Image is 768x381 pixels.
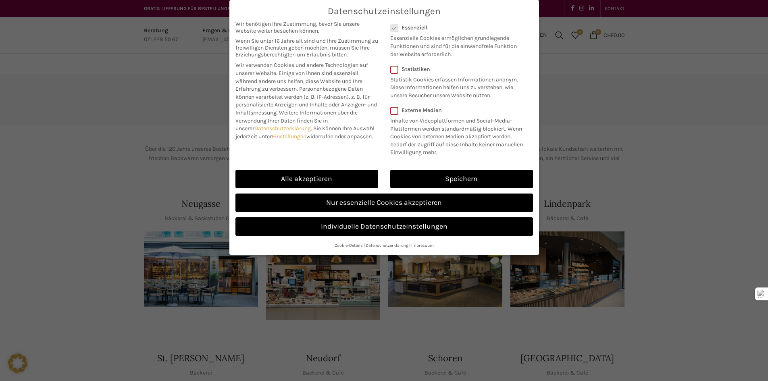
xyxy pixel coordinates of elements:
span: Wir verwenden Cookies und andere Technologien auf unserer Website. Einige von ihnen sind essenzie... [235,62,368,92]
p: Statistik Cookies erfassen Informationen anonym. Diese Informationen helfen uns zu verstehen, wie... [390,73,522,100]
a: Speichern [390,170,533,188]
label: Statistiken [390,66,522,73]
a: Einstellungen [272,133,306,140]
span: Wir benötigen Ihre Zustimmung, bevor Sie unsere Website weiter besuchen können. [235,21,378,34]
span: Datenschutzeinstellungen [328,6,441,17]
a: Datenschutzerklärung [254,125,311,132]
span: Weitere Informationen über die Verwendung Ihrer Daten finden Sie in unserer . [235,109,358,132]
a: Alle akzeptieren [235,170,378,188]
label: Externe Medien [390,107,528,114]
span: Personenbezogene Daten können verarbeitet werden (z. B. IP-Adressen), z. B. für personalisierte A... [235,85,377,116]
a: Cookie-Details [335,243,363,248]
p: Inhalte von Videoplattformen und Social-Media-Plattformen werden standardmäßig blockiert. Wenn Co... [390,114,528,156]
label: Essenziell [390,24,522,31]
a: Nur essenzielle Cookies akzeptieren [235,194,533,212]
a: Individuelle Datenschutzeinstellungen [235,217,533,236]
span: Wenn Sie unter 16 Jahre alt sind und Ihre Zustimmung zu freiwilligen Diensten geben möchten, müss... [235,37,378,58]
a: Impressum [411,243,434,248]
span: Sie können Ihre Auswahl jederzeit unter widerrufen oder anpassen. [235,125,375,140]
p: Essenzielle Cookies ermöglichen grundlegende Funktionen und sind für die einwandfreie Funktion de... [390,31,522,58]
a: Datenschutzerklärung [366,243,408,248]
